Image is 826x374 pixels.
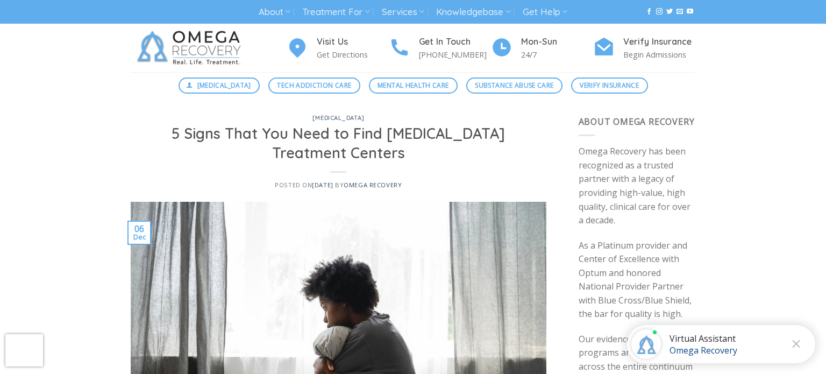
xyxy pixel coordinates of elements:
[623,48,695,61] p: Begin Admissions
[312,114,365,122] a: [MEDICAL_DATA]
[378,80,448,90] span: Mental Health Care
[571,77,648,94] a: Verify Insurance
[579,116,695,128] span: About Omega Recovery
[580,80,639,90] span: Verify Insurance
[523,2,567,22] a: Get Help
[144,124,533,163] h1: 5 Signs That You Need to Find [MEDICAL_DATA] Treatment Centers
[5,334,43,366] iframe: reCAPTCHA
[179,77,260,94] a: [MEDICAL_DATA]
[579,239,696,322] p: As a Platinum provider and Center of Excellence with Optum and honored National Provider Partner ...
[687,8,693,16] a: Follow on YouTube
[344,181,402,189] a: Omega Recovery
[593,35,695,61] a: Verify Insurance Begin Admissions
[521,48,593,61] p: 24/7
[475,80,553,90] span: Substance Abuse Care
[302,2,369,22] a: Treatment For
[312,181,333,189] a: [DATE]
[369,77,458,94] a: Mental Health Care
[277,80,351,90] span: Tech Addiction Care
[419,48,491,61] p: [PHONE_NUMBER]
[335,181,402,189] span: by
[131,24,252,72] img: Omega Recovery
[382,2,424,22] a: Services
[317,48,389,61] p: Get Directions
[656,8,663,16] a: Follow on Instagram
[317,35,389,49] h4: Visit Us
[419,35,491,49] h4: Get In Touch
[623,35,695,49] h4: Verify Insurance
[646,8,652,16] a: Follow on Facebook
[677,8,683,16] a: Send us an email
[259,2,290,22] a: About
[268,77,360,94] a: Tech Addiction Care
[287,35,389,61] a: Visit Us Get Directions
[275,181,333,189] span: Posted on
[579,145,696,228] p: Omega Recovery has been recognized as a trusted partner with a legacy of providing high-value, hi...
[197,80,251,90] span: [MEDICAL_DATA]
[436,2,510,22] a: Knowledgebase
[521,35,593,49] h4: Mon-Sun
[666,8,673,16] a: Follow on Twitter
[389,35,491,61] a: Get In Touch [PHONE_NUMBER]
[466,77,562,94] a: Substance Abuse Care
